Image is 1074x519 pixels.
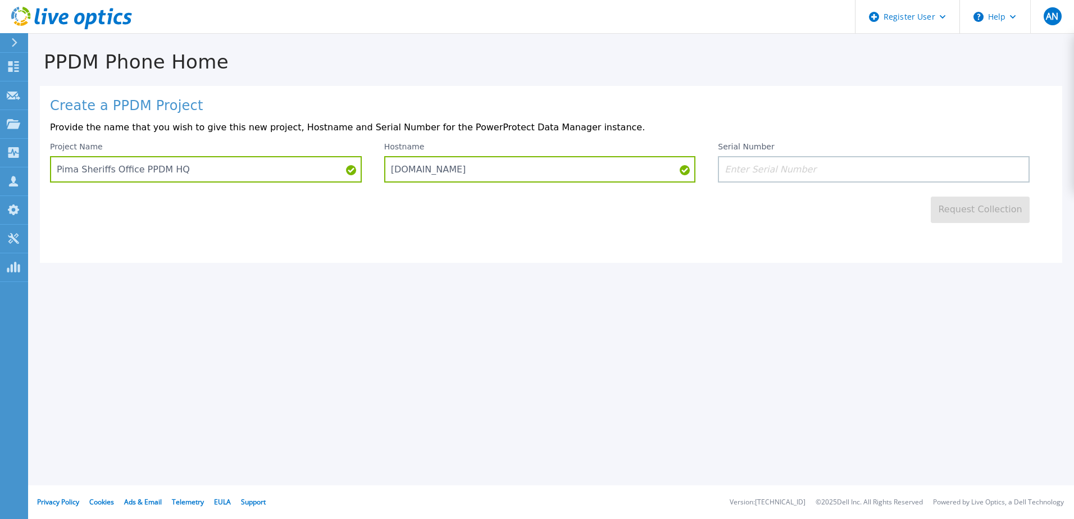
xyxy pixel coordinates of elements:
li: Version: [TECHNICAL_ID] [730,499,805,506]
label: Project Name [50,143,103,151]
li: © 2025 Dell Inc. All Rights Reserved [816,499,923,506]
label: Serial Number [718,143,774,151]
a: Privacy Policy [37,497,79,507]
h1: PPDM Phone Home [28,51,1074,73]
h1: Create a PPDM Project [50,98,1052,114]
input: Enter Project Name [50,156,362,183]
input: Enter Serial Number [718,156,1030,183]
a: Telemetry [172,497,204,507]
p: Provide the name that you wish to give this new project, Hostname and Serial Number for the Power... [50,122,1052,133]
a: Ads & Email [124,497,162,507]
label: Hostname [384,143,425,151]
a: EULA [214,497,231,507]
li: Powered by Live Optics, a Dell Technology [933,499,1064,506]
span: AN [1046,12,1058,21]
a: Support [241,497,266,507]
button: Request Collection [931,197,1030,223]
input: Enter Hostname [384,156,696,183]
a: Cookies [89,497,114,507]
